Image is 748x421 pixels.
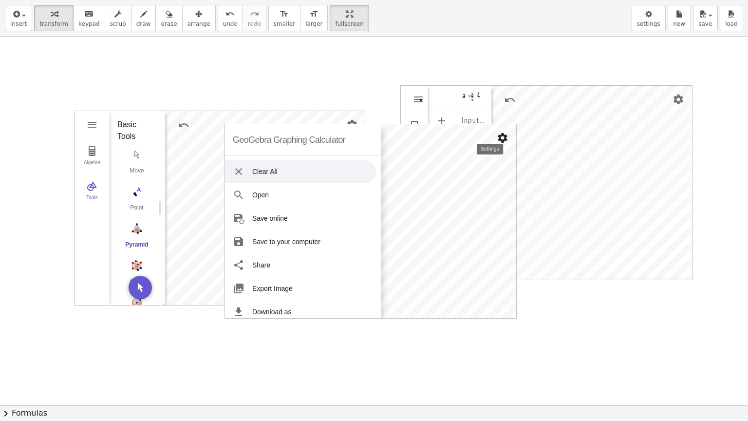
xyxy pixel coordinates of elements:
[225,230,376,253] li: Save to your computer
[117,146,156,181] button: Move. Drag or select object
[412,94,424,105] img: Main Menu
[430,109,453,133] button: Add Item
[5,5,32,31] button: insert
[225,207,376,230] li: Save online
[117,183,156,218] button: Point. Select position or line, function, or curve
[693,5,718,31] button: save
[225,300,376,324] li: Download as
[233,306,244,318] img: svg+xml;base64,PHN2ZyB4bWxucz0iaHR0cDovL3d3dy53My5vcmcvMjAwMC9zdmciIHdpZHRoPSIyNCIgaGVpZ2h0PSIyNC...
[335,20,363,27] span: fullscreen
[461,91,484,101] div: a = 4
[117,204,156,218] div: Point
[467,91,478,105] button: Options
[223,20,238,27] span: undo
[343,116,361,134] button: Settings
[117,278,156,292] div: Cube
[84,8,93,20] i: keyboard
[117,119,150,142] div: Basic Tools
[233,212,244,224] img: svg+xml;base64,PHN2ZyB4bWxucz0iaHR0cDovL3d3dy53My5vcmcvMjAwMC9zdmciIHhtbG5zOnhsaW5rPSJodHRwOi8vd3...
[233,259,244,271] img: svg+xml;base64,PHN2ZyB4bWxucz0iaHR0cDovL3d3dy53My5vcmcvMjAwMC9zdmciIHdpZHRoPSIyNCIgaGVpZ2h0PSIyNC...
[136,20,151,27] span: draw
[494,129,511,147] button: Settings
[492,86,692,281] canvas: Graphics View 1
[330,5,369,31] button: fullscreen
[155,5,182,31] button: erase
[39,20,68,27] span: transform
[501,91,519,109] button: Undo
[250,8,259,20] i: redo
[637,20,660,27] span: settings
[260,124,516,318] canvas: Graphics View 1
[673,20,685,27] span: new
[461,113,487,129] div: Input…
[166,111,366,305] canvas: 3D View
[632,5,666,31] button: settings
[175,116,192,134] button: Undo
[400,85,692,280] div: Graphing Calculator
[725,20,738,27] span: load
[233,124,345,155] div: GeoGebra Graphing Calculator
[117,257,156,292] button: Cube. Select two points or other corresponding objects
[224,124,517,319] div: Graphing Calculator
[117,241,156,255] div: Pyramid
[34,5,74,31] button: transform
[117,220,156,255] button: Pyramid. Select a polygon for bottom, then select top point
[309,8,318,20] i: format_size
[225,253,376,277] li: Share
[187,20,210,27] span: arrange
[225,8,235,20] i: undo
[129,276,152,299] button: Move. Drag or select object
[305,20,322,27] span: larger
[225,183,376,207] li: Open
[10,20,27,27] span: insert
[76,195,108,209] div: Tools
[243,5,266,31] button: redoredo
[86,119,98,131] img: Main Menu
[233,236,244,248] img: svg+xml;base64,PHN2ZyB4bWxucz0iaHR0cDovL3d3dy53My5vcmcvMjAwMC9zdmciIHdpZHRoPSIyNCIgaGVpZ2h0PSIyNC...
[268,5,300,31] button: format_sizesmaller
[218,5,243,31] button: undoundo
[182,5,216,31] button: arrange
[73,5,105,31] button: keyboardkeypad
[670,91,687,108] button: Settings
[720,5,743,31] button: load
[131,5,156,31] button: draw
[300,5,328,31] button: format_sizelarger
[274,20,295,27] span: smaller
[117,167,156,181] div: Move
[233,189,244,201] img: svg+xml;base64,PHN2ZyB4bWxucz0iaHR0cDovL3d3dy53My5vcmcvMjAwMC9zdmciIHdpZHRoPSIyNCIgaGVpZ2h0PSIyNC...
[248,20,261,27] span: redo
[161,20,177,27] span: erase
[76,160,108,173] div: Algebra
[225,160,376,183] li: Clear All
[668,5,691,31] button: new
[105,5,131,31] button: scrub
[78,20,100,27] span: keypad
[280,8,289,20] i: format_size
[698,20,712,27] span: save
[110,20,126,27] span: scrub
[233,283,244,294] img: svg+xml;base64,PHN2ZyB4bWxucz0iaHR0cDovL3d3dy53My5vcmcvMjAwMC9zdmciIHdpZHRoPSIyNCIgaGVpZ2h0PSIyNC...
[74,111,366,306] div: 3D Calculator
[233,166,244,177] img: svg+xml;base64,PHN2ZyB4bWxucz0iaHR0cDovL3d3dy53My5vcmcvMjAwMC9zdmciIHdpZHRoPSIyNCIgaGVpZ2h0PSIyNC...
[225,277,376,300] li: Export Image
